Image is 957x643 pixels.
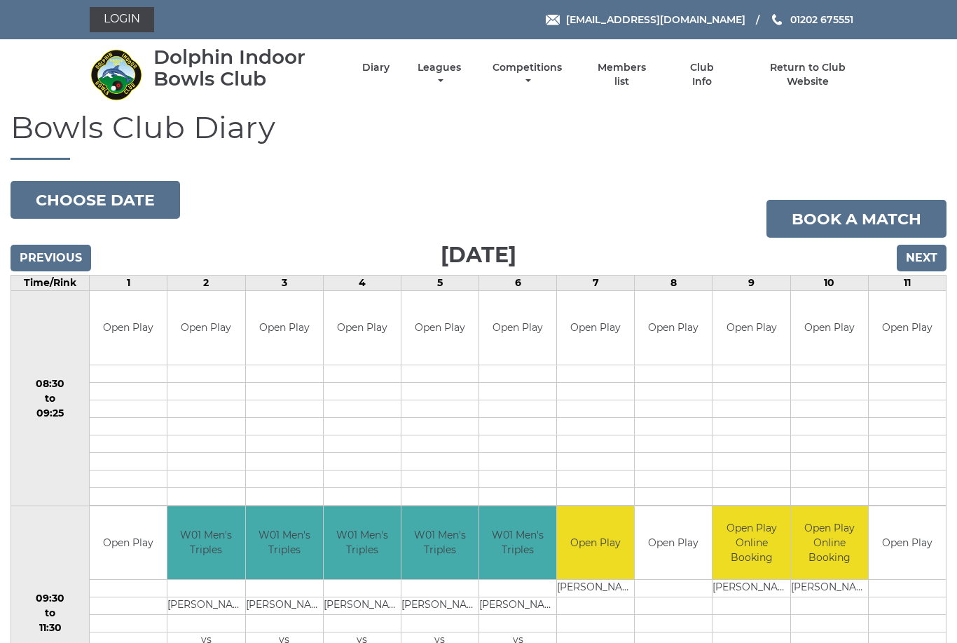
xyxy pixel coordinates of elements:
td: Open Play [635,291,712,365]
td: 10 [790,276,868,291]
a: Competitions [489,61,565,88]
a: Club Info [679,61,724,88]
a: Phone us 01202 675551 [770,12,853,27]
td: 6 [479,276,557,291]
td: Open Play [791,291,868,365]
img: Email [546,15,560,25]
td: [PERSON_NAME] [167,597,245,615]
a: Diary [362,61,390,74]
div: Dolphin Indoor Bowls Club [153,46,338,90]
td: W01 Men's Triples [324,506,401,580]
td: Open Play [167,291,245,365]
button: Choose date [11,181,180,219]
td: 1 [90,276,167,291]
td: 11 [868,276,946,291]
td: Open Play [90,291,167,365]
span: 01202 675551 [790,13,853,26]
td: Open Play [869,506,946,580]
td: [PERSON_NAME] [791,580,868,597]
td: Open Play [246,291,323,365]
td: Open Play [401,291,478,365]
td: 5 [401,276,478,291]
td: Open Play [90,506,167,580]
a: Members list [590,61,654,88]
a: Book a match [766,200,946,238]
td: Open Play [712,291,790,365]
span: [EMAIL_ADDRESS][DOMAIN_NAME] [566,13,745,26]
td: 2 [167,276,245,291]
td: [PERSON_NAME] [479,597,556,615]
img: Dolphin Indoor Bowls Club [90,48,142,101]
td: 7 [557,276,635,291]
h1: Bowls Club Diary [11,110,946,160]
td: 9 [712,276,790,291]
td: W01 Men's Triples [479,506,556,580]
a: Leagues [414,61,464,88]
td: Open Play [635,506,712,580]
td: 4 [323,276,401,291]
td: W01 Men's Triples [167,506,245,580]
td: Open Play [869,291,946,365]
td: W01 Men's Triples [401,506,478,580]
img: Phone us [772,14,782,25]
a: Login [90,7,154,32]
input: Next [897,245,946,271]
a: Return to Club Website [749,61,867,88]
td: [PERSON_NAME] [401,597,478,615]
td: [PERSON_NAME] [557,580,634,597]
td: Time/Rink [11,276,90,291]
td: 8 [635,276,712,291]
td: [PERSON_NAME] [712,580,790,597]
td: Open Play Online Booking [712,506,790,580]
td: Open Play [557,291,634,365]
td: Open Play [479,291,556,365]
td: Open Play Online Booking [791,506,868,580]
td: 08:30 to 09:25 [11,291,90,506]
td: Open Play [557,506,634,580]
a: Email [EMAIL_ADDRESS][DOMAIN_NAME] [546,12,745,27]
input: Previous [11,245,91,271]
td: [PERSON_NAME] [324,597,401,615]
td: 3 [245,276,323,291]
td: [PERSON_NAME] [246,597,323,615]
td: W01 Men's Triples [246,506,323,580]
td: Open Play [324,291,401,365]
